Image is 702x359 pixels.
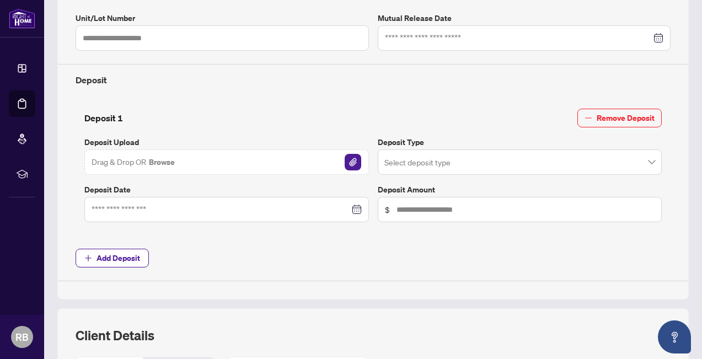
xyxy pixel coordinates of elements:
span: $ [385,203,390,216]
img: File Attachement [345,154,361,170]
span: Drag & Drop OR [92,155,176,169]
span: Add Deposit [97,249,140,267]
label: Unit/Lot Number [76,12,369,24]
label: Deposit Upload [84,136,369,148]
span: RB [15,329,29,345]
label: Mutual Release Date [378,12,671,24]
button: Add Deposit [76,249,149,267]
span: plus [84,254,92,262]
h4: Deposit 1 [84,111,123,125]
label: Deposit Type [378,136,662,148]
h4: Deposit [76,73,671,87]
span: Remove Deposit [597,109,655,127]
button: Browse [148,155,176,169]
span: minus [585,114,592,122]
label: Deposit Date [84,184,369,196]
span: Drag & Drop OR BrowseFile Attachement [84,149,369,175]
label: Deposit Amount [378,184,662,196]
button: Open asap [658,320,691,353]
button: File Attachement [344,153,362,171]
img: logo [9,8,35,29]
button: Remove Deposit [577,109,662,127]
h2: Client Details [76,326,154,344]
